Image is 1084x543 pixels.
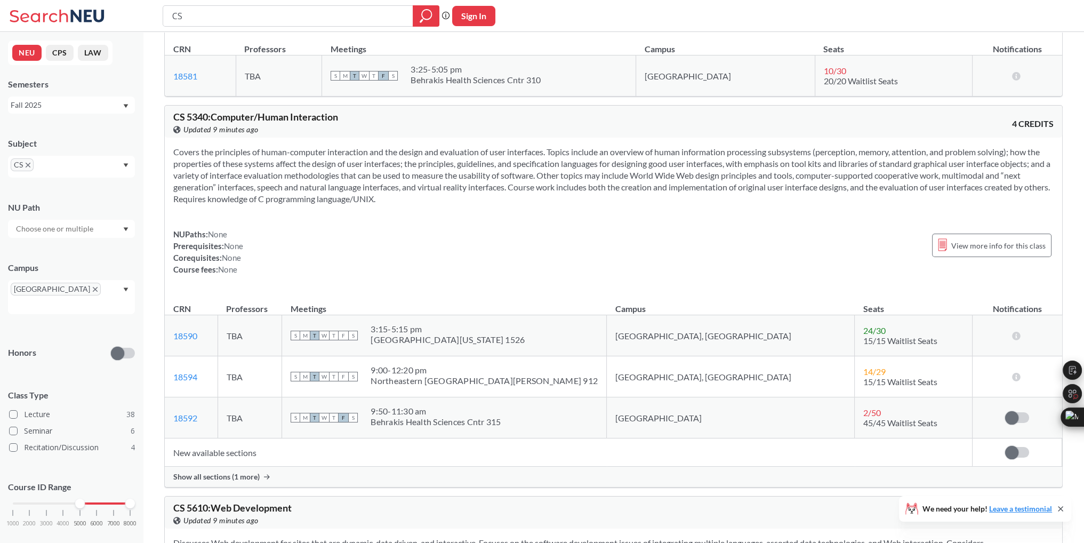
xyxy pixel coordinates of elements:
span: S [291,413,300,422]
svg: Dropdown arrow [123,163,129,167]
div: Behrakis Health Sciences Cntr 310 [411,75,541,85]
td: [GEOGRAPHIC_DATA] [607,397,855,438]
span: 15/15 Waitlist Seats [863,377,937,387]
span: View more info for this class [951,239,1046,252]
th: Campus [607,292,855,315]
span: 24 / 30 [863,325,886,336]
a: 18590 [173,331,197,341]
span: S [348,413,358,422]
span: None [224,241,243,251]
div: NUPaths: Prerequisites: Corequisites: Course fees: [173,228,243,275]
svg: Dropdown arrow [123,288,129,292]
span: 6000 [90,521,103,526]
span: 8000 [124,521,136,526]
span: 6 [131,425,135,437]
div: Campus [8,262,135,274]
span: 20/20 Waitlist Seats [824,76,898,86]
td: TBA [236,55,322,97]
span: T [310,413,319,422]
span: S [291,331,300,340]
div: 3:25 - 5:05 pm [411,64,541,75]
span: 38 [126,409,135,420]
span: 2 / 50 [863,408,881,418]
div: [GEOGRAPHIC_DATA][US_STATE] 1526 [371,334,525,345]
div: Behrakis Health Sciences Cntr 315 [371,417,501,427]
a: 18592 [173,413,197,423]
span: 15/15 Waitlist Seats [863,336,937,346]
p: Honors [8,347,36,359]
div: Dropdown arrow [8,220,135,238]
span: 7000 [107,521,120,526]
span: 5000 [74,521,86,526]
label: Recitation/Discussion [9,441,135,454]
span: We need your help! [922,505,1052,513]
div: Show all sections (1 more) [165,467,1062,487]
div: CSX to remove pillDropdown arrow [8,156,135,178]
svg: X to remove pill [26,163,30,167]
span: 4 CREDITS [1012,118,1054,130]
th: Notifications [972,292,1062,315]
label: Seminar [9,424,135,438]
span: S [331,71,340,81]
th: Seats [815,33,973,55]
label: Lecture [9,408,135,421]
span: 4000 [57,521,69,526]
button: NEU [12,45,42,61]
button: LAW [78,45,108,61]
span: T [310,372,319,381]
th: Meetings [322,33,636,55]
span: T [329,372,339,381]
span: CSX to remove pill [11,158,34,171]
a: Leave a testimonial [989,504,1052,513]
span: M [300,413,310,422]
span: CS 5340 : Computer/Human Interaction [173,111,338,123]
div: 3:15 - 5:15 pm [371,324,525,334]
span: M [300,372,310,381]
th: Professors [236,33,322,55]
span: 14 / 29 [863,366,886,377]
td: New available sections [165,438,972,467]
span: 45/45 Waitlist Seats [863,418,937,428]
p: Course ID Range [8,481,135,493]
span: M [340,71,350,81]
div: [GEOGRAPHIC_DATA]X to remove pillDropdown arrow [8,280,135,314]
span: S [348,372,358,381]
td: TBA [218,356,282,397]
div: 9:50 - 11:30 am [371,406,501,417]
span: W [319,331,329,340]
th: Seats [855,292,972,315]
button: Sign In [452,6,495,26]
div: NU Path [8,202,135,213]
svg: Dropdown arrow [123,104,129,108]
td: [GEOGRAPHIC_DATA] [636,55,815,97]
td: [GEOGRAPHIC_DATA], [GEOGRAPHIC_DATA] [607,315,855,356]
a: 18581 [173,71,197,81]
div: Subject [8,138,135,149]
span: Class Type [8,389,135,401]
div: Fall 2025Dropdown arrow [8,97,135,114]
span: S [388,71,398,81]
div: magnifying glass [413,5,439,27]
th: Campus [636,33,815,55]
svg: magnifying glass [420,9,432,23]
div: CRN [173,303,191,315]
span: T [310,331,319,340]
div: CRN [173,43,191,55]
th: Meetings [282,292,607,315]
a: 18594 [173,372,197,382]
div: 9:00 - 12:20 pm [371,365,598,376]
svg: X to remove pill [93,287,98,292]
span: 2000 [23,521,36,526]
span: None [218,265,237,274]
span: T [369,71,379,81]
div: Northeastern [GEOGRAPHIC_DATA][PERSON_NAME] 912 [371,376,598,386]
span: F [339,413,348,422]
span: 4 [131,442,135,453]
span: W [319,413,329,422]
span: W [359,71,369,81]
span: S [348,331,358,340]
span: W [319,372,329,381]
span: M [300,331,310,340]
span: 1000 [6,521,19,526]
span: F [379,71,388,81]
